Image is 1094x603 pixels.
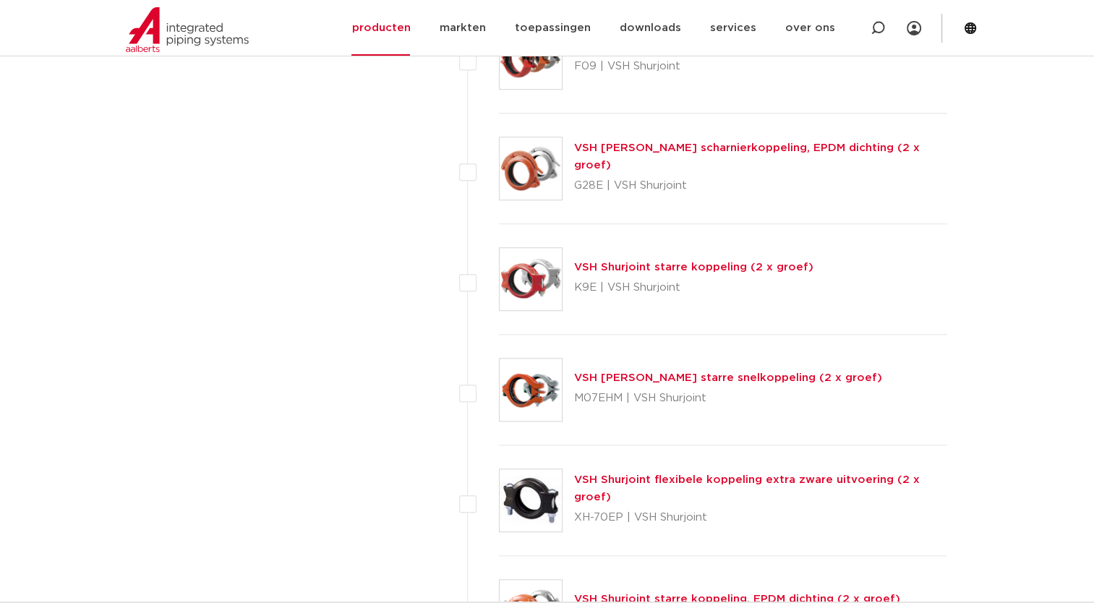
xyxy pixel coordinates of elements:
p: XH-70EP | VSH Shurjoint [574,506,948,529]
a: VSH Shurjoint flexibele koppeling extra zware uitvoering (2 x groef) [574,474,920,502]
a: VSH [PERSON_NAME] starre snelkoppeling (2 x groef) [574,372,882,383]
img: Thumbnail for VSH Shurjoint starre koppeling (2 x groef) [500,248,562,310]
p: K9E | VSH Shurjoint [574,276,813,299]
img: Thumbnail for VSH Shurjoint flexibele koppeling extra zware uitvoering (2 x groef) [500,469,562,531]
p: G28E | VSH Shurjoint [574,174,948,197]
img: Thumbnail for VSH Shurjoint starre snelkoppeling (2 x groef) [500,359,562,421]
a: VSH [PERSON_NAME] scharnierkoppeling, EPDM dichting (2 x groef) [574,142,920,171]
p: F09 | VSH Shurjoint [574,55,839,78]
img: Thumbnail for VSH Shurjoint FP snelkoppeling star (2x groef) [500,27,562,89]
p: M07EHM | VSH Shurjoint [574,387,882,410]
img: Thumbnail for VSH Shurjoint scharnierkoppeling, EPDM dichting (2 x groef) [500,137,562,200]
a: VSH Shurjoint starre koppeling (2 x groef) [574,262,813,273]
